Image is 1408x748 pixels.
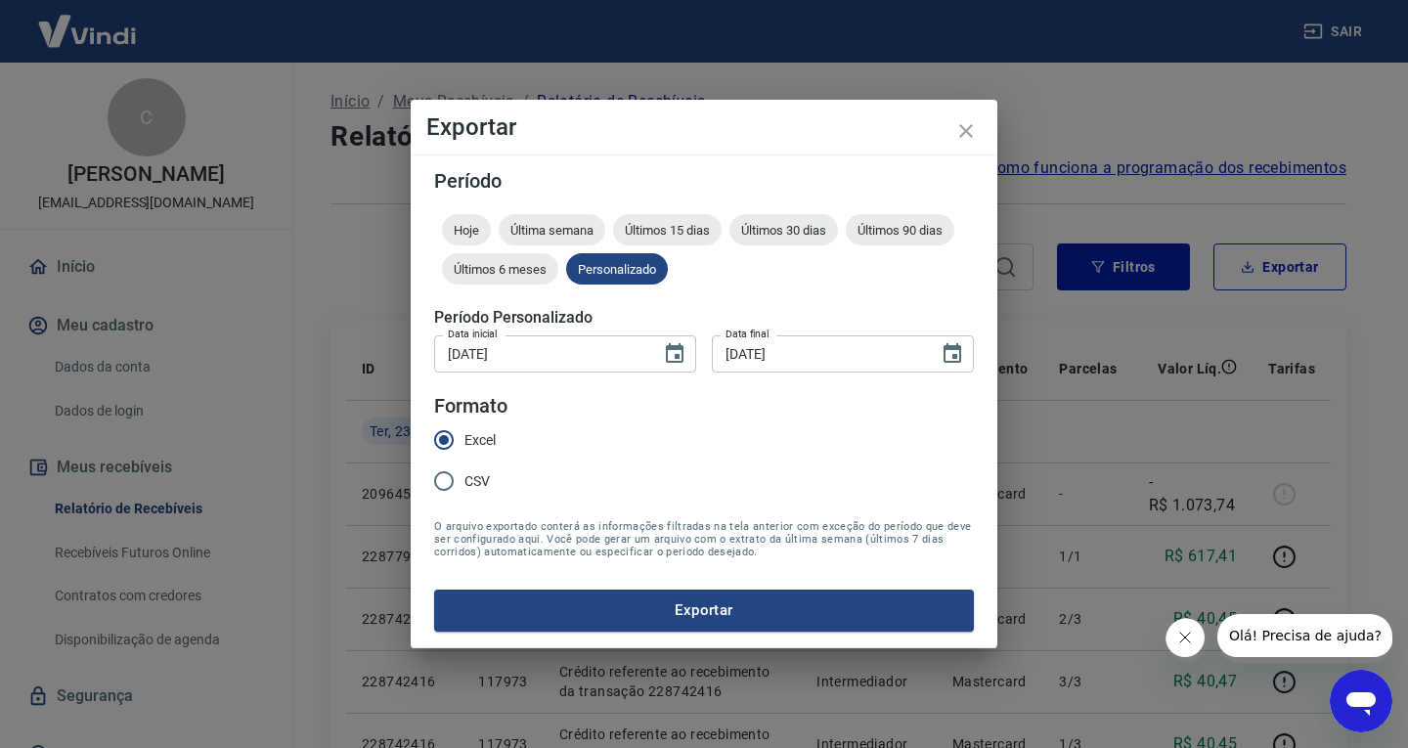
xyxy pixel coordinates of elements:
div: Hoje [442,214,491,245]
button: Exportar [434,590,974,631]
input: DD/MM/YYYY [434,335,647,372]
h4: Exportar [426,115,982,139]
div: Últimos 6 meses [442,253,558,285]
span: Últimos 30 dias [729,223,838,238]
iframe: Botão para abrir a janela de mensagens [1330,670,1392,732]
iframe: Fechar mensagem [1166,618,1210,662]
span: Hoje [442,223,491,238]
div: Últimos 30 dias [729,214,838,245]
h5: Período Personalizado [434,308,974,328]
span: CSV [464,471,490,492]
span: Últimos 90 dias [846,223,954,238]
button: Choose date, selected date is 1 de abr de 2025 [655,334,694,374]
div: Últimos 90 dias [846,214,954,245]
span: Última semana [499,223,605,238]
label: Data final [726,327,770,341]
div: Últimos 15 dias [613,214,722,245]
span: O arquivo exportado conterá as informações filtradas na tela anterior com exceção do período que ... [434,520,974,558]
span: Últimos 15 dias [613,223,722,238]
legend: Formato [434,392,507,420]
div: Personalizado [566,253,668,285]
h5: Período [434,171,974,191]
span: Excel [464,430,496,451]
div: Última semana [499,214,605,245]
button: close [943,108,990,154]
span: Personalizado [566,262,668,277]
input: DD/MM/YYYY [712,335,925,372]
span: Últimos 6 meses [442,262,558,277]
iframe: Mensagem da empresa [1217,614,1392,663]
label: Data inicial [448,327,498,341]
button: Choose date, selected date is 31 de out de 2025 [933,334,972,374]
